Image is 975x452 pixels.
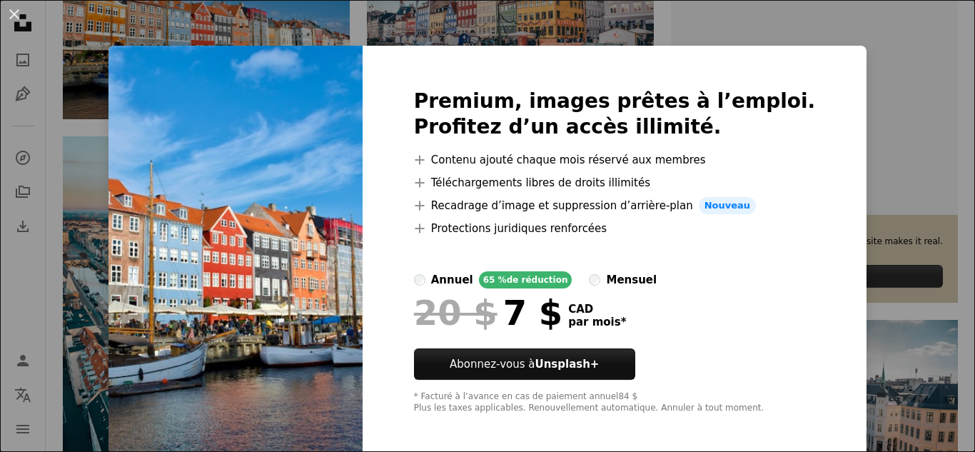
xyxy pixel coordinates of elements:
input: mensuel [589,274,600,286]
li: Téléchargements libres de droits illimités [414,174,816,191]
li: Contenu ajouté chaque mois réservé aux membres [414,151,816,169]
div: 65 % de réduction [479,271,572,288]
li: Recadrage d’image et suppression d’arrière-plan [414,197,816,214]
span: Nouveau [699,197,756,214]
div: 7 $ [414,294,562,331]
input: annuel65 %de réduction [414,274,425,286]
h2: Premium, images prêtes à l’emploi. Profitez d’un accès illimité. [414,89,816,140]
span: CAD [568,303,626,316]
div: * Facturé à l’avance en cas de paiement annuel 84 $ Plus les taxes applicables. Renouvellement au... [414,391,816,414]
span: 20 $ [414,294,497,331]
div: annuel [431,271,473,288]
div: mensuel [606,271,657,288]
li: Protections juridiques renforcées [414,220,816,237]
button: Abonnez-vous àUnsplash+ [414,348,635,380]
span: par mois * [568,316,626,328]
strong: Unsplash+ [535,358,599,371]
